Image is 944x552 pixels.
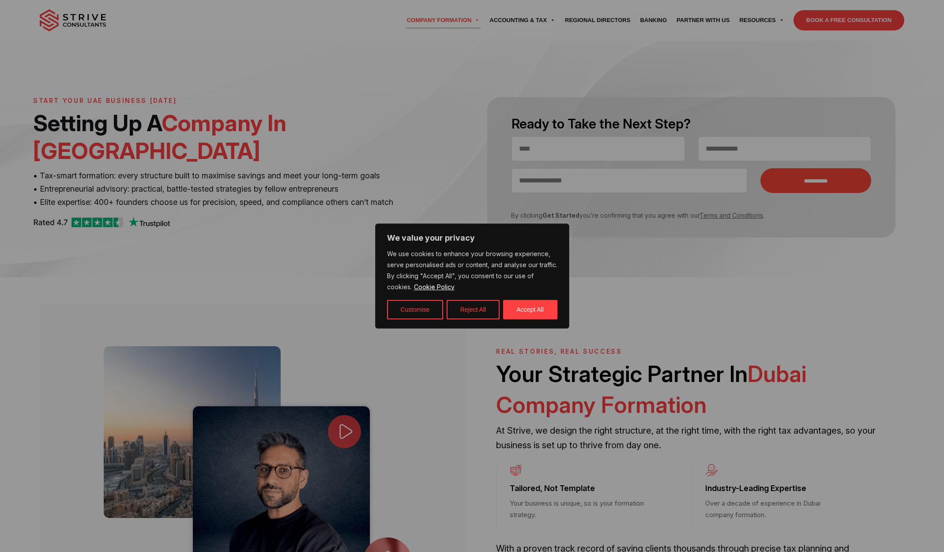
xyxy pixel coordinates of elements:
[387,300,443,319] button: Customise
[414,283,455,291] a: Cookie Policy
[503,300,557,319] button: Accept All
[375,223,569,329] div: We value your privacy
[387,249,557,293] p: We use cookies to enhance your browsing experience, serve personalised ads or content, and analys...
[387,233,557,243] p: We value your privacy
[447,300,500,319] button: Reject All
